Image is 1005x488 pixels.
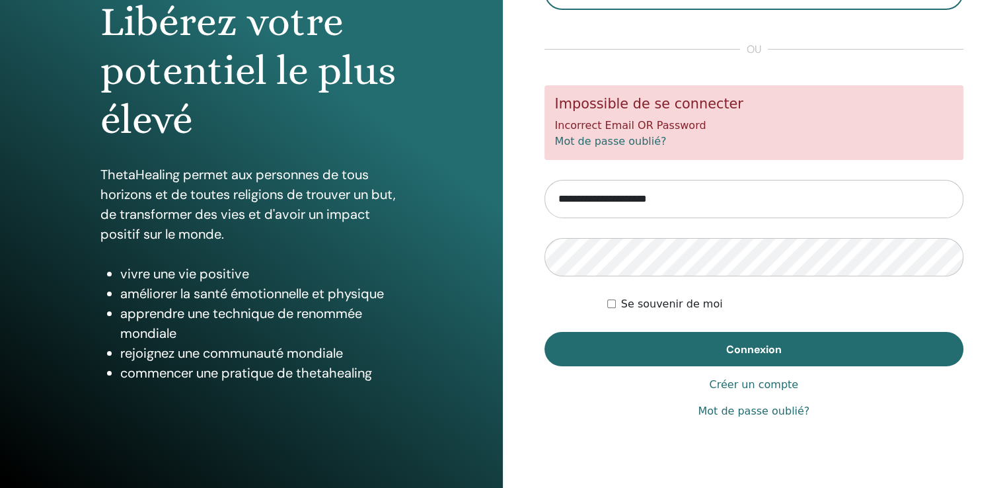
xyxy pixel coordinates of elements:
li: commencer une pratique de thetahealing [120,363,402,383]
span: Connexion [726,343,782,356]
div: Keep me authenticated indefinitely or until I manually logout [607,296,963,312]
li: améliorer la santé émotionnelle et physique [120,284,402,304]
h5: Impossible de se connecter [555,96,953,112]
label: Se souvenir de moi [621,296,723,312]
a: Mot de passe oublié? [698,403,809,419]
button: Connexion [544,332,964,366]
div: Incorrect Email OR Password [544,85,964,160]
li: apprendre une technique de renommée mondiale [120,304,402,343]
li: rejoignez une communauté mondiale [120,343,402,363]
a: Créer un compte [709,377,798,393]
a: Mot de passe oublié? [555,135,667,147]
span: ou [740,42,768,58]
li: vivre une vie positive [120,264,402,284]
p: ThetaHealing permet aux personnes de tous horizons et de toutes religions de trouver un but, de t... [100,165,402,244]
